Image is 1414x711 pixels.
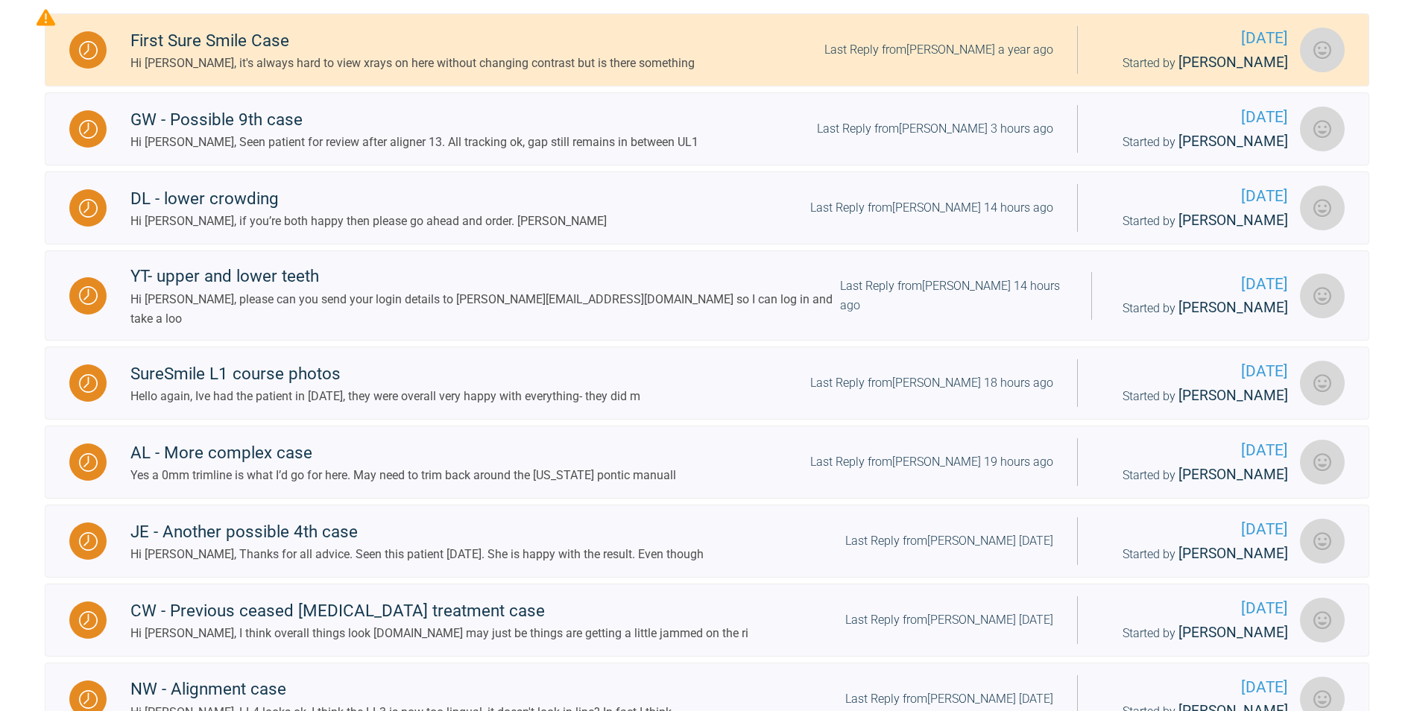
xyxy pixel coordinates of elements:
[130,387,640,406] div: Hello again, Ive had the patient in [DATE], they were overall very happy with everything- they did m
[1102,105,1288,130] span: [DATE]
[1102,622,1288,645] div: Started by
[130,545,704,564] div: Hi [PERSON_NAME], Thanks for all advice. Seen this patient [DATE]. She is happy with the result. ...
[1300,274,1345,318] img: Emma Khushal
[45,92,1369,165] a: WaitingGW - Possible 9th caseHi [PERSON_NAME], Seen patient for review after aligner 13. All trac...
[1178,466,1288,483] span: [PERSON_NAME]
[840,276,1068,315] div: Last Reply from [PERSON_NAME] 14 hours ago
[824,40,1053,60] div: Last Reply from [PERSON_NAME] a year ago
[45,505,1369,578] a: WaitingJE - Another possible 4th caseHi [PERSON_NAME], Thanks for all advice. Seen this patient [...
[845,689,1053,709] div: Last Reply from [PERSON_NAME] [DATE]
[1102,130,1288,154] div: Started by
[130,263,840,290] div: YT- upper and lower teeth
[1300,519,1345,563] img: Cathryn Sherlock
[810,452,1053,472] div: Last Reply from [PERSON_NAME] 19 hours ago
[1178,545,1288,562] span: [PERSON_NAME]
[79,120,98,139] img: Waiting
[45,426,1369,499] a: WaitingAL - More complex caseYes a 0mm trimline is what I’d go for here. May need to trim back ar...
[1300,186,1345,230] img: Cathryn Sherlock
[810,373,1053,393] div: Last Reply from [PERSON_NAME] 18 hours ago
[79,690,98,709] img: Waiting
[45,250,1369,341] a: WaitingYT- upper and lower teethHi [PERSON_NAME], please can you send your login details to [PERS...
[810,198,1053,218] div: Last Reply from [PERSON_NAME] 14 hours ago
[1102,26,1288,51] span: [DATE]
[1300,440,1345,484] img: Cathryn Sherlock
[130,133,698,152] div: Hi [PERSON_NAME], Seen patient for review after aligner 13. All tracking ok, gap still remains in...
[130,598,748,625] div: CW - Previous ceased [MEDICAL_DATA] treatment case
[130,54,695,73] div: Hi [PERSON_NAME], it's always hard to view xrays on here without changing contrast but is there s...
[845,610,1053,630] div: Last Reply from [PERSON_NAME] [DATE]
[1102,438,1288,463] span: [DATE]
[45,171,1369,244] a: WaitingDL - lower crowdingHi [PERSON_NAME], if you’re both happy then please go ahead and order. ...
[1102,51,1288,75] div: Started by
[45,347,1369,420] a: WaitingSureSmile L1 course photosHello again, Ive had the patient in [DATE], they were overall ve...
[1178,387,1288,404] span: [PERSON_NAME]
[37,8,55,27] img: Priority
[1102,517,1288,542] span: [DATE]
[1178,133,1288,150] span: [PERSON_NAME]
[1116,297,1288,320] div: Started by
[1102,543,1288,566] div: Started by
[79,286,98,305] img: Waiting
[1116,272,1288,297] span: [DATE]
[1178,54,1288,71] span: [PERSON_NAME]
[1300,598,1345,642] img: Cathryn Sherlock
[130,519,704,546] div: JE - Another possible 4th case
[130,290,840,328] div: Hi [PERSON_NAME], please can you send your login details to [PERSON_NAME][EMAIL_ADDRESS][DOMAIN_N...
[817,119,1053,139] div: Last Reply from [PERSON_NAME] 3 hours ago
[130,107,698,133] div: GW - Possible 9th case
[1178,624,1288,641] span: [PERSON_NAME]
[45,13,1369,86] a: WaitingFirst Sure Smile CaseHi [PERSON_NAME], it's always hard to view xrays on here without chan...
[1102,359,1288,384] span: [DATE]
[1178,299,1288,316] span: [PERSON_NAME]
[1300,361,1345,405] img: Isabella Sharrock
[130,28,695,54] div: First Sure Smile Case
[1102,184,1288,209] span: [DATE]
[79,532,98,551] img: Waiting
[45,584,1369,657] a: WaitingCW - Previous ceased [MEDICAL_DATA] treatment caseHi [PERSON_NAME], I think overall things...
[79,41,98,60] img: Waiting
[130,361,640,388] div: SureSmile L1 course photos
[1102,675,1288,700] span: [DATE]
[1300,107,1345,151] img: Cathryn Sherlock
[130,212,607,231] div: Hi [PERSON_NAME], if you’re both happy then please go ahead and order. [PERSON_NAME]
[130,440,676,467] div: AL - More complex case
[1102,209,1288,233] div: Started by
[130,624,748,643] div: Hi [PERSON_NAME], I think overall things look [DOMAIN_NAME] may just be things are getting a litt...
[130,466,676,485] div: Yes a 0mm trimline is what I’d go for here. May need to trim back around the [US_STATE] pontic ma...
[130,186,607,212] div: DL - lower crowding
[1102,385,1288,408] div: Started by
[1300,28,1345,72] img: Jessica Bateman
[845,531,1053,551] div: Last Reply from [PERSON_NAME] [DATE]
[130,676,672,703] div: NW - Alignment case
[79,611,98,630] img: Waiting
[1178,212,1288,229] span: [PERSON_NAME]
[79,453,98,472] img: Waiting
[1102,596,1288,621] span: [DATE]
[1102,464,1288,487] div: Started by
[79,374,98,393] img: Waiting
[79,199,98,218] img: Waiting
